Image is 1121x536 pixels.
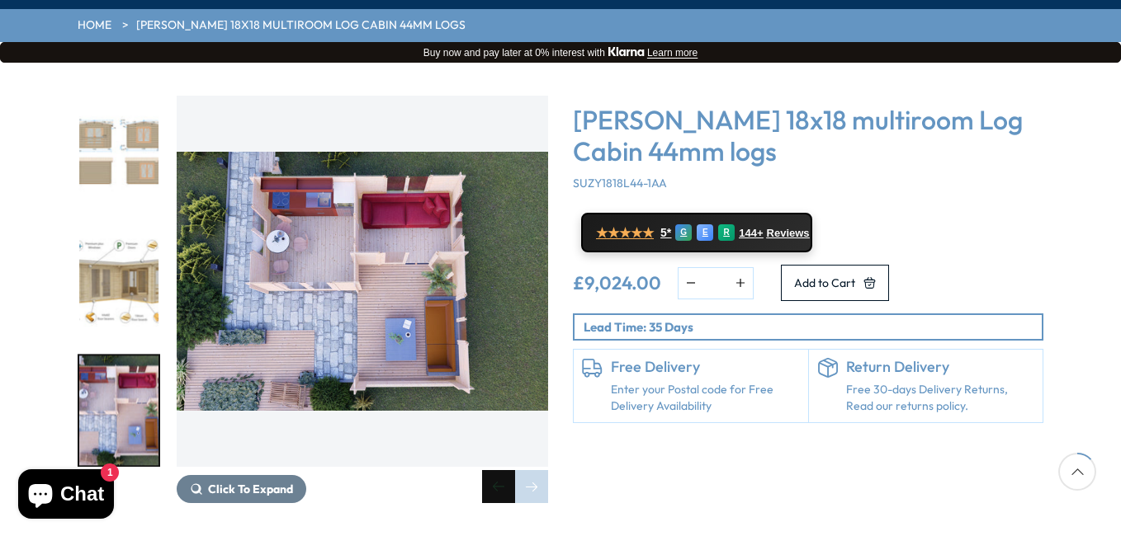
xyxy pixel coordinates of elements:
[78,354,160,467] div: 7 / 7
[846,382,1035,414] p: Free 30-days Delivery Returns, Read our returns policy.
[177,475,306,503] button: Click To Expand
[573,104,1043,167] h3: [PERSON_NAME] 18x18 multiroom Log Cabin 44mm logs
[177,96,548,467] img: Shire Suzy 18x18 multiroom Log Cabin 44mm logs - Best Shed
[515,470,548,503] div: Next slide
[697,224,713,241] div: E
[79,355,158,465] img: Suzy3_2x6-2_5S31896-3_320c29eb-a9c1-4bc9-8106-708d0559d94e_200x200.jpg
[611,382,800,414] a: Enter your Postal code for Free Delivery Availability
[739,227,763,240] span: 144+
[584,318,1042,336] p: Lead Time: 35 Days
[136,17,466,34] a: [PERSON_NAME] 18x18 multiroom Log Cabin 44mm logs
[482,470,515,503] div: Previous slide
[596,225,654,241] span: ★★★★★
[78,17,111,34] a: HOME
[675,224,692,241] div: G
[573,176,667,190] span: SUZY1818L44-1AA
[846,358,1035,376] h6: Return Delivery
[79,227,158,336] img: Suzy3_2x6-2_5S31896-specification_5e208d22-2402-46f8-a035-e25c8becdf48_200x200.jpg
[78,225,160,338] div: 6 / 7
[13,469,119,523] inbox-online-store-chat: Shopify online store chat
[767,227,810,240] span: Reviews
[573,274,661,292] ins: £9,024.00
[611,358,800,376] h6: Free Delivery
[794,277,855,289] span: Add to Cart
[718,224,735,241] div: R
[781,265,889,301] button: Add to Cart
[208,482,293,496] span: Click To Expand
[177,96,548,503] div: 7 / 7
[581,213,812,252] a: ★★★★★ 5* G E R 144+ Reviews
[78,96,160,209] div: 5 / 7
[79,97,158,207] img: Suzy3_2x6-2_5S31896-elevations_b67a65c6-cd6a-4bb4-bea4-cf1d5b0f92b6_200x200.jpg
